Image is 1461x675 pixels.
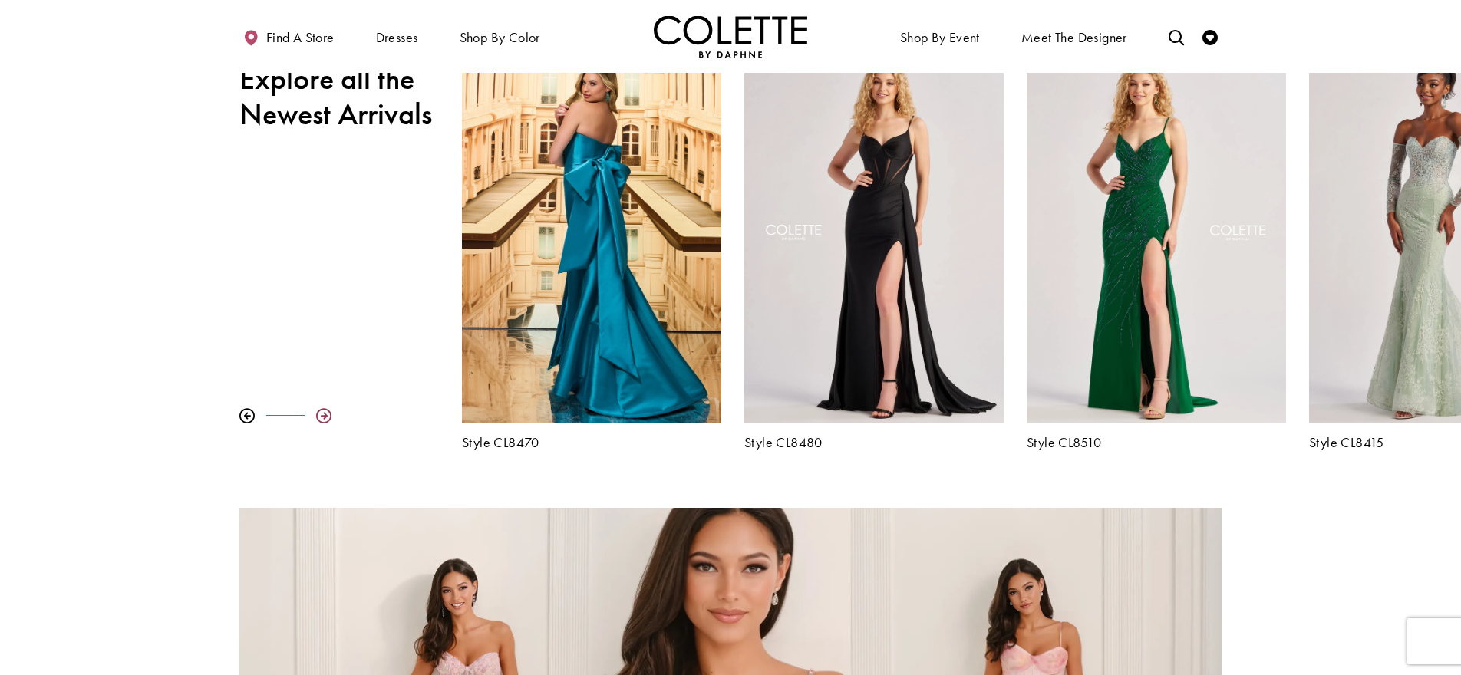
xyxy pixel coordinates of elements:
[266,30,335,45] span: Find a store
[462,46,721,423] a: Visit Colette by Daphne Style No. CL8470 Page
[744,46,1004,423] a: Visit Colette by Daphne Style No. CL8480 Page
[239,15,338,58] a: Find a store
[1165,15,1188,58] a: Toggle search
[376,30,418,45] span: Dresses
[460,30,540,45] span: Shop by color
[1021,30,1127,45] span: Meet the designer
[1027,435,1286,450] a: Style CL8510
[900,30,980,45] span: Shop By Event
[654,15,807,58] a: Visit Home Page
[456,15,544,58] span: Shop by color
[372,15,422,58] span: Dresses
[450,35,733,462] div: Colette by Daphne Style No. CL8470
[1027,46,1286,423] a: Visit Colette by Daphne Style No. CL8510 Page
[896,15,984,58] span: Shop By Event
[1017,15,1131,58] a: Meet the designer
[744,435,1004,450] a: Style CL8480
[1199,15,1222,58] a: Check Wishlist
[239,61,439,132] h2: Explore all the Newest Arrivals
[733,35,1015,462] div: Colette by Daphne Style No. CL8480
[1015,35,1298,462] div: Colette by Daphne Style No. CL8510
[462,435,721,450] a: Style CL8470
[654,15,807,58] img: Colette by Daphne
